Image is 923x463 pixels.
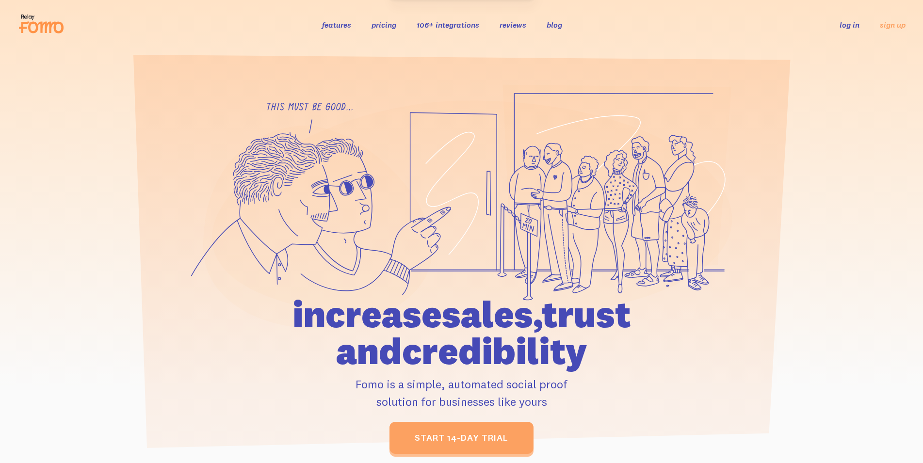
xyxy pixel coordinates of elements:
[322,20,351,30] a: features
[237,375,686,410] p: Fomo is a simple, automated social proof solution for businesses like yours
[840,20,859,30] a: log in
[372,20,396,30] a: pricing
[389,422,534,454] a: start 14-day trial
[500,20,526,30] a: reviews
[417,20,479,30] a: 106+ integrations
[237,296,686,369] h1: increase sales, trust and credibility
[547,20,562,30] a: blog
[880,20,906,30] a: sign up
